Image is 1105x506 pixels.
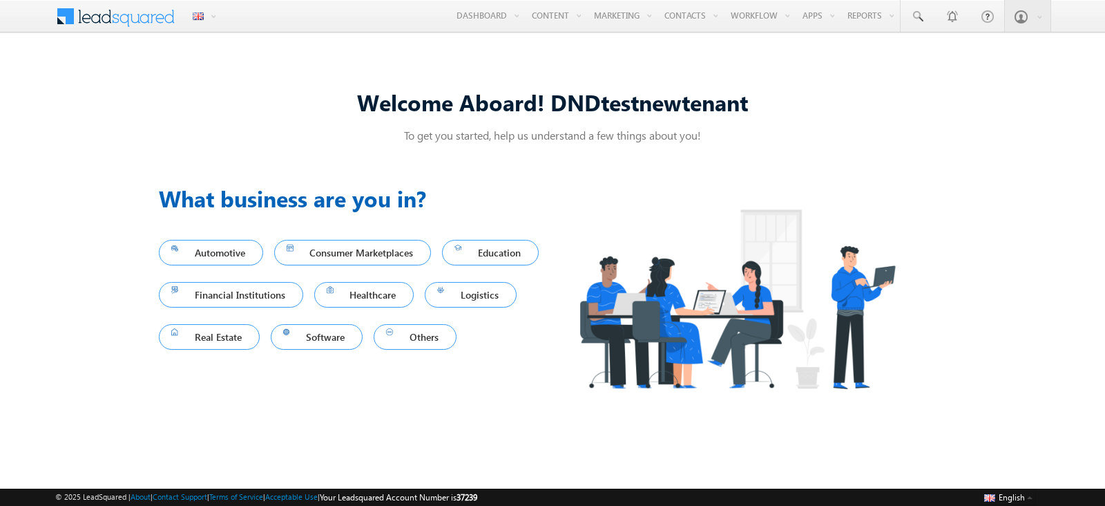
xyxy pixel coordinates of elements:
span: Logistics [437,285,504,304]
span: Others [386,328,444,346]
div: Welcome Aboard! DNDtestnewtenant [159,87,946,117]
a: Acceptable Use [265,492,318,501]
a: Terms of Service [209,492,263,501]
span: Real Estate [171,328,247,346]
span: English [999,492,1025,503]
a: Contact Support [153,492,207,501]
span: Education [454,243,526,262]
span: Automotive [171,243,251,262]
p: To get you started, help us understand a few things about you! [159,128,946,142]
img: Industry.png [552,182,921,416]
span: 37239 [457,492,477,503]
span: Financial Institutions [171,285,291,304]
span: Consumer Marketplaces [287,243,419,262]
span: © 2025 LeadSquared | | | | | [55,491,477,504]
a: About [131,492,151,501]
button: English [981,489,1036,505]
span: Healthcare [327,285,402,304]
span: Your Leadsquared Account Number is [320,492,477,503]
h3: What business are you in? [159,182,552,215]
span: Software [283,328,351,346]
